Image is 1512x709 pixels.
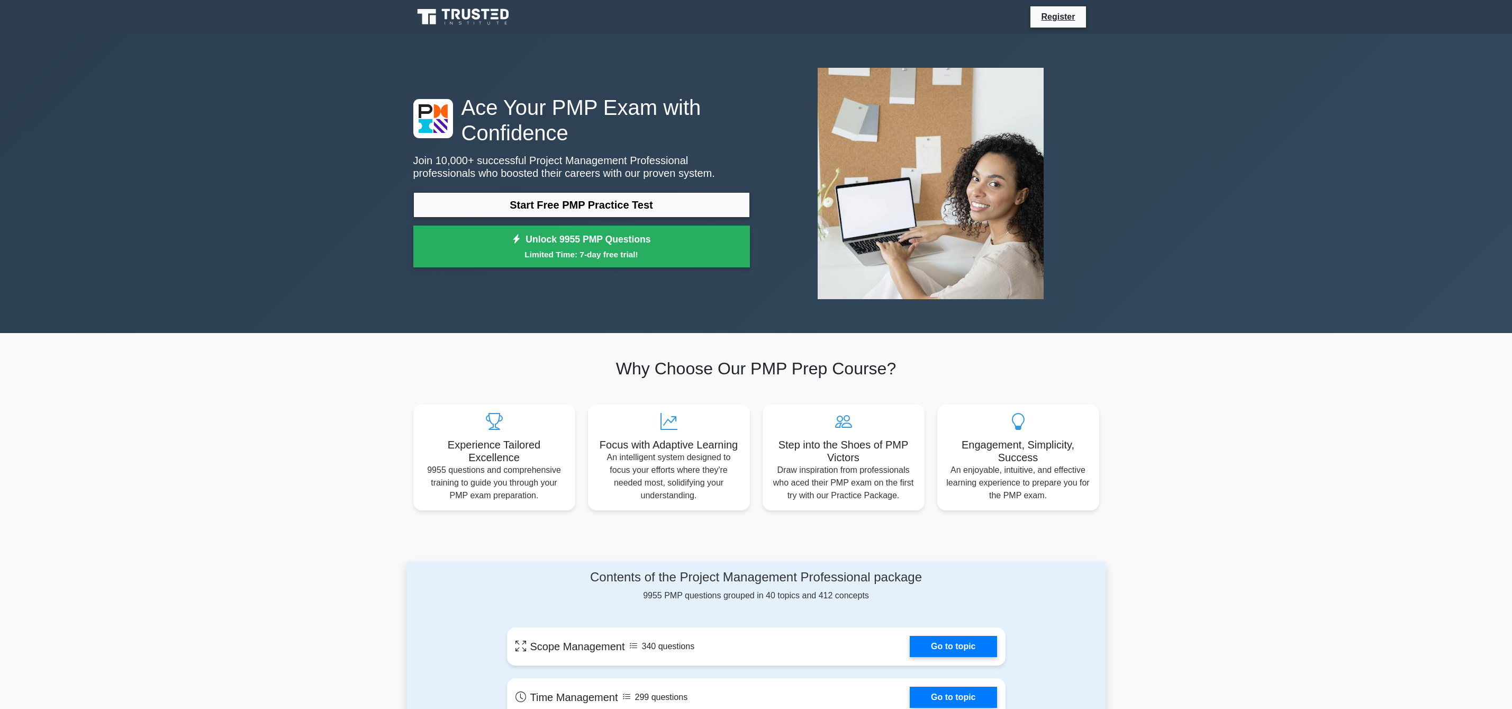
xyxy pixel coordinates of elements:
[413,226,750,268] a: Unlock 9955 PMP QuestionsLimited Time: 7-day free trial!
[771,438,916,464] h5: Step into the Shoes of PMP Victors
[507,570,1006,585] h4: Contents of the Project Management Professional package
[422,464,567,502] p: 9955 questions and comprehensive training to guide you through your PMP exam preparation.
[413,154,750,180] p: Join 10,000+ successful Project Management Professional professionals who boosted their careers w...
[413,358,1099,379] h2: Why Choose Our PMP Prep Course?
[596,451,741,502] p: An intelligent system designed to focus your efforts where they're needed most, solidifying your ...
[427,248,737,261] small: Limited Time: 7-day free trial!
[507,570,1006,602] div: 9955 PMP questions grouped in 40 topics and 412 concepts
[910,636,997,657] a: Go to topic
[946,438,1091,464] h5: Engagement, Simplicity, Success
[596,438,741,451] h5: Focus with Adaptive Learning
[946,464,1091,502] p: An enjoyable, intuitive, and effective learning experience to prepare you for the PMP exam.
[422,438,567,464] h5: Experience Tailored Excellence
[413,95,750,146] h1: Ace Your PMP Exam with Confidence
[413,192,750,218] a: Start Free PMP Practice Test
[910,687,997,708] a: Go to topic
[1035,10,1081,23] a: Register
[771,464,916,502] p: Draw inspiration from professionals who aced their PMP exam on the first try with our Practice Pa...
